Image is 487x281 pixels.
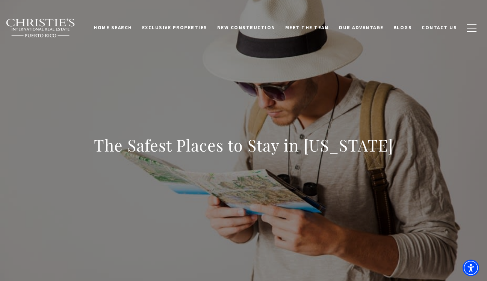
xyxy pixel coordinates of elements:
a: Exclusive Properties [137,21,212,35]
a: New Construction [212,21,280,35]
img: Christie's International Real Estate black text logo [6,18,76,38]
span: Exclusive Properties [142,24,207,31]
h1: The Safest Places to Stay in [US_STATE] [94,135,393,156]
a: Meet the Team [280,21,334,35]
span: New Construction [217,24,275,31]
a: Home Search [89,21,137,35]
